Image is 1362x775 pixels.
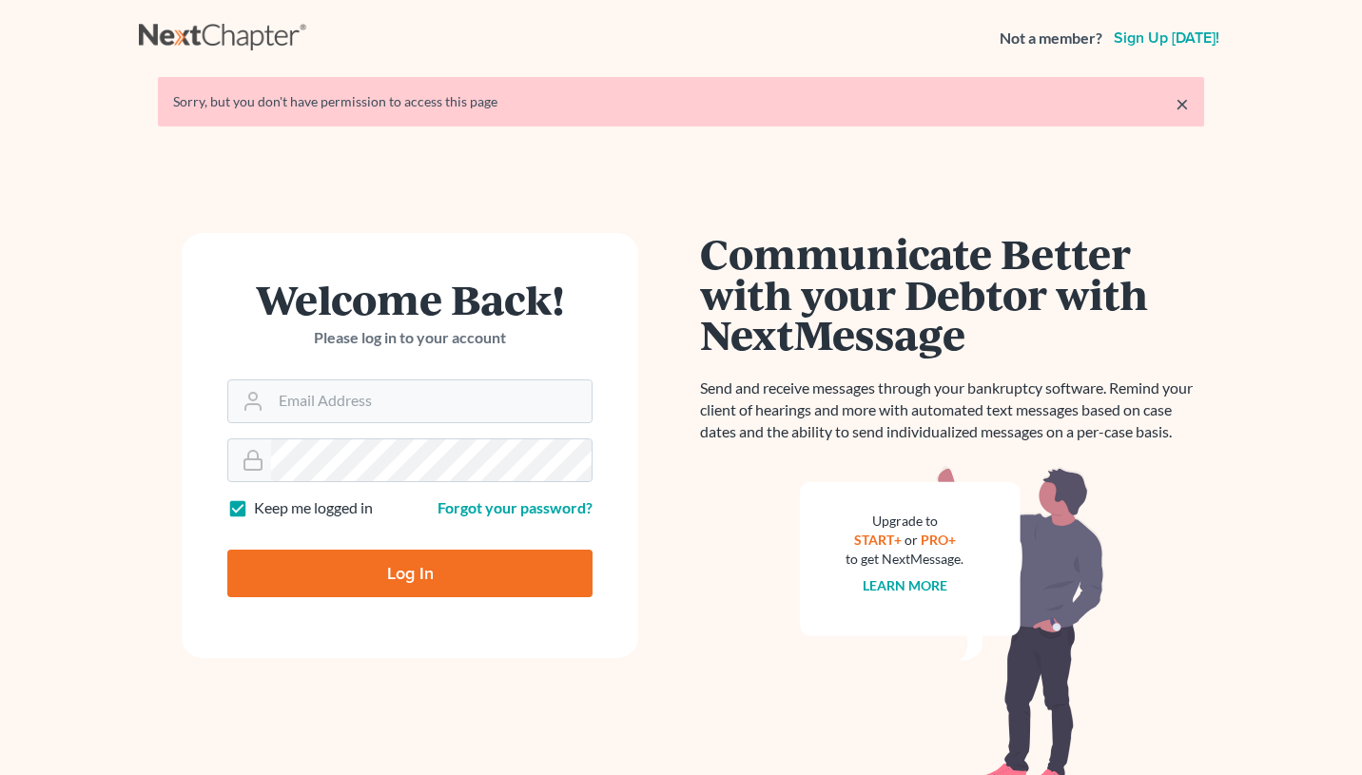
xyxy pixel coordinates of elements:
a: Sign up [DATE]! [1110,30,1223,46]
a: START+ [854,532,902,548]
input: Log In [227,550,593,597]
p: Send and receive messages through your bankruptcy software. Remind your client of hearings and mo... [700,378,1204,443]
p: Please log in to your account [227,327,593,349]
span: or [905,532,918,548]
div: Upgrade to [846,512,963,531]
strong: Not a member? [1000,28,1102,49]
h1: Welcome Back! [227,279,593,320]
input: Email Address [271,380,592,422]
label: Keep me logged in [254,497,373,519]
a: Learn more [863,577,947,593]
a: Forgot your password? [438,498,593,516]
div: Sorry, but you don't have permission to access this page [173,92,1189,111]
a: × [1176,92,1189,115]
h1: Communicate Better with your Debtor with NextMessage [700,233,1204,355]
a: PRO+ [921,532,956,548]
div: to get NextMessage. [846,550,963,569]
